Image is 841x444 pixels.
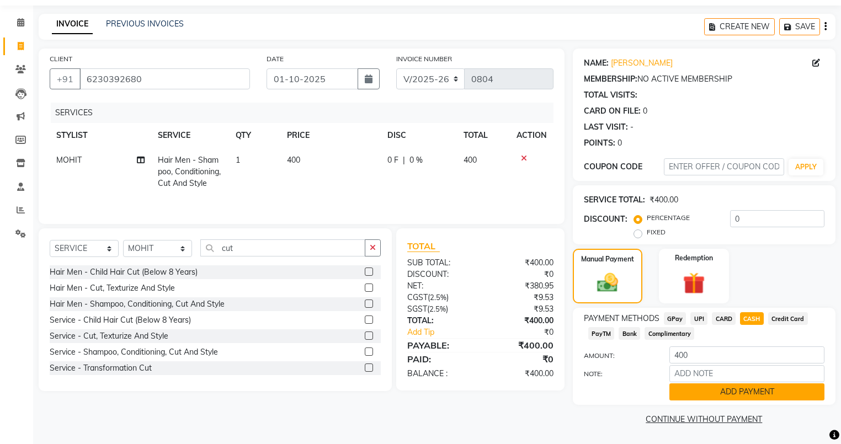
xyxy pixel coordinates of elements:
div: 0 [618,137,622,149]
a: PREVIOUS INVOICES [106,19,184,29]
div: DISCOUNT: [399,269,480,280]
input: ENTER OFFER / COUPON CODE [664,158,784,175]
button: +91 [50,68,81,89]
label: INVOICE NUMBER [396,54,452,64]
span: UPI [690,312,707,325]
div: CARD ON FILE: [584,105,641,117]
img: _cash.svg [590,271,625,295]
div: ₹400.00 [480,257,561,269]
div: BALANCE : [399,368,480,379]
div: Service - Child Hair Cut (Below 8 Years) [50,314,191,326]
label: DATE [267,54,284,64]
a: Add Tip [399,327,494,338]
th: DISC [381,123,457,148]
div: ₹0 [480,269,561,280]
div: ₹9.53 [480,292,561,303]
div: TOTAL VISITS: [584,89,637,101]
button: CREATE NEW [704,18,775,35]
th: ACTION [510,123,553,148]
div: NO ACTIVE MEMBERSHIP [584,73,824,85]
div: Service - Transformation Cut [50,362,152,374]
label: CLIENT [50,54,72,64]
div: ( ) [399,292,480,303]
span: 400 [464,155,477,165]
span: Bank [619,327,640,340]
div: ₹0 [494,327,562,338]
span: Complimentary [645,327,694,340]
span: Hair Men - Shampoo, Conditioning, Cut And Style [158,155,221,188]
span: TOTAL [407,240,440,252]
th: PRICE [280,123,381,148]
input: ADD NOTE [669,365,824,382]
button: APPLY [789,159,823,175]
th: TOTAL [457,123,510,148]
div: MEMBERSHIP: [584,73,637,85]
span: PayTM [588,327,615,340]
div: POINTS: [584,137,615,149]
div: NET: [399,280,480,292]
div: Hair Men - Shampoo, Conditioning, Cut And Style [50,298,225,310]
span: 400 [287,155,300,165]
span: GPay [664,312,686,325]
a: INVOICE [52,14,93,34]
button: SAVE [779,18,820,35]
div: COUPON CODE [584,161,664,173]
label: PERCENTAGE [647,213,690,223]
div: TOTAL: [399,315,480,327]
label: NOTE: [576,369,661,379]
div: ₹400.00 [480,368,561,379]
div: 0 [643,105,647,117]
div: LAST VISIT: [584,121,628,133]
div: PAID: [399,352,480,366]
span: CARD [712,312,736,325]
label: Redemption [675,253,713,263]
div: Service - Cut, Texturize And Style [50,330,168,342]
div: ₹9.53 [480,303,561,315]
th: STYLIST [50,123,151,148]
div: - [630,121,634,133]
span: SGST [407,304,427,314]
div: PAYABLE: [399,339,480,352]
div: SERVICES [51,103,562,123]
span: PAYMENT METHODS [584,313,659,324]
div: ₹380.95 [480,280,561,292]
span: CGST [407,292,428,302]
div: DISCOUNT: [584,213,627,225]
span: 2.5% [430,293,446,302]
img: _gift.svg [676,270,712,297]
input: AMOUNT [669,346,824,363]
span: CASH [740,312,764,325]
span: Credit Card [768,312,808,325]
th: QTY [229,123,280,148]
input: Search or Scan [200,239,365,256]
a: CONTINUE WITHOUT PAYMENT [575,414,833,425]
div: ₹400.00 [650,194,678,206]
label: Manual Payment [581,254,634,264]
a: [PERSON_NAME] [611,57,673,69]
th: SERVICE [151,123,229,148]
div: ₹400.00 [480,339,561,352]
div: ( ) [399,303,480,315]
div: Hair Men - Cut, Texturize And Style [50,282,175,294]
div: NAME: [584,57,609,69]
div: SERVICE TOTAL: [584,194,645,206]
div: ₹0 [480,352,561,366]
div: ₹400.00 [480,315,561,327]
span: 0 F [387,154,398,166]
input: SEARCH BY NAME/MOBILE/EMAIL/CODE [79,68,250,89]
div: Service - Shampoo, Conditioning, Cut And Style [50,346,218,358]
div: SUB TOTAL: [399,257,480,269]
span: 1 [236,155,240,165]
label: AMOUNT: [576,351,661,361]
button: ADD PAYMENT [669,383,824,400]
div: Hair Men - Child Hair Cut (Below 8 Years) [50,266,198,278]
span: 2.5% [429,304,446,313]
label: FIXED [647,227,666,237]
span: | [403,154,405,166]
span: 0 % [409,154,423,166]
span: MOHIT [56,155,82,165]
